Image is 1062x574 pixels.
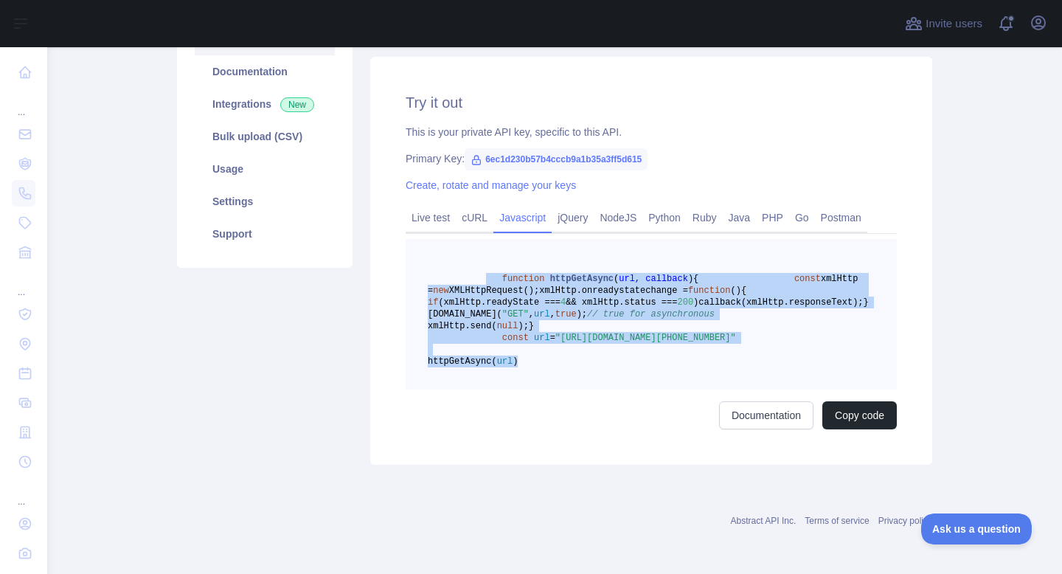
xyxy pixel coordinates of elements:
a: Javascript [493,206,552,229]
a: Documentation [195,55,335,88]
span: { [741,286,746,296]
span: if [428,297,438,308]
span: [DOMAIN_NAME]( [428,309,502,319]
a: Ruby [687,206,723,229]
span: ) [693,297,698,308]
a: Usage [195,153,335,185]
span: httpGetAsync( [428,356,497,367]
span: ) [688,274,693,284]
div: ... [12,478,35,508]
span: ) [736,286,741,296]
a: NodeJS [594,206,642,229]
a: Abstract API Inc. [731,516,796,526]
button: Invite users [902,12,985,35]
a: cURL [456,206,493,229]
span: "[URL][DOMAIN_NAME][PHONE_NUMBER]" [555,333,736,343]
span: url, callback [619,274,688,284]
span: 6ec1d230b57b4cccb9a1b35a3ff5d615 [465,148,648,170]
span: "GET" [502,309,529,319]
span: = [550,333,555,343]
span: 4 [560,297,566,308]
span: new [433,286,449,296]
span: xmlHttp.onreadystatechange = [539,286,688,296]
span: ); [518,321,528,331]
span: { [693,274,698,284]
span: XMLHttpRequest(); [449,286,539,296]
span: ); [577,309,587,319]
a: Create, rotate and manage your keys [406,179,576,191]
span: function [688,286,731,296]
span: ( [614,274,619,284]
span: function [502,274,545,284]
div: Primary Key: [406,151,897,166]
a: Support [195,218,335,250]
span: 200 [677,297,693,308]
a: Terms of service [805,516,869,526]
span: url [497,356,513,367]
button: Copy code [822,401,897,429]
a: Live test [406,206,456,229]
a: Java [723,206,757,229]
span: Invite users [926,15,982,32]
a: PHP [756,206,789,229]
span: null [497,321,518,331]
span: // true for asynchronous [587,309,715,319]
a: Settings [195,185,335,218]
a: Postman [815,206,867,229]
div: ... [12,89,35,118]
span: } [864,297,869,308]
span: ) [513,356,518,367]
span: && xmlHttp.status === [566,297,677,308]
a: Integrations New [195,88,335,120]
div: This is your private API key, specific to this API. [406,125,897,139]
span: , [529,309,534,319]
span: } [529,321,534,331]
span: true [555,309,577,319]
a: Bulk upload (CSV) [195,120,335,153]
a: Python [642,206,687,229]
span: , [550,309,555,319]
span: const [502,333,529,343]
span: ( [730,286,735,296]
iframe: Toggle Customer Support [921,514,1032,544]
span: const [794,274,821,284]
a: Privacy policy [878,516,932,526]
span: url [534,333,550,343]
span: httpGetAsync [550,274,614,284]
div: ... [12,269,35,298]
span: url [534,309,550,319]
span: (xmlHttp.readyState === [438,297,560,308]
a: jQuery [552,206,594,229]
a: Go [789,206,815,229]
span: callback(xmlHttp.responseText); [698,297,863,308]
a: Documentation [719,401,813,429]
span: New [280,97,314,112]
span: xmlHttp.send( [428,321,497,331]
h2: Try it out [406,92,897,113]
